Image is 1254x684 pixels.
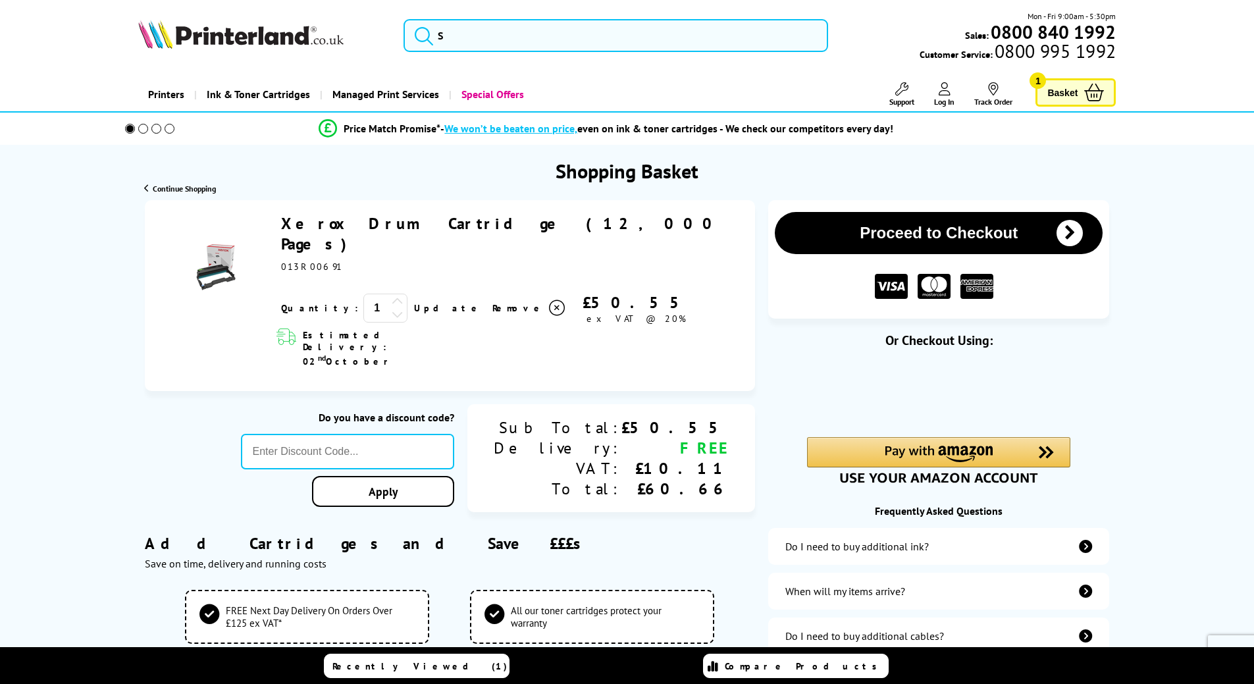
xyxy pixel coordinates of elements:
input: S [404,19,828,52]
span: Log In [934,97,954,107]
span: 0800 995 1992 [993,45,1116,57]
b: 0800 840 1992 [991,20,1116,44]
span: Sales: [965,29,989,41]
a: Ink & Toner Cartridges [194,78,320,111]
span: FREE Next Day Delivery On Orders Over £125 ex VAT* [226,604,415,629]
img: Printerland Logo [138,20,344,49]
div: - even on ink & toner cartridges - We check our competitors every day! [440,122,893,135]
div: Save on time, delivery and running costs [145,557,755,570]
img: VISA [875,274,908,300]
div: Do I need to buy additional cables? [785,629,944,643]
a: Apply [312,476,454,507]
a: 0800 840 1992 [989,26,1116,38]
div: £10.11 [621,458,729,479]
a: Recently Viewed (1) [324,654,509,678]
div: When will my items arrive? [785,585,905,598]
div: Sub Total: [494,417,621,438]
h1: Shopping Basket [556,158,698,184]
a: additional-ink [768,528,1109,565]
span: ex VAT @ 20% [587,313,686,325]
span: Remove [492,302,544,314]
span: We won’t be beaten on price, [444,122,577,135]
a: Delete item from your basket [492,298,567,318]
div: Delivery: [494,438,621,458]
span: Ink & Toner Cartridges [207,78,310,111]
span: Mon - Fri 9:00am - 5:30pm [1028,10,1116,22]
a: items-arrive [768,573,1109,610]
span: 013R00691 [281,261,342,273]
a: Printerland Logo [138,20,388,51]
a: additional-cables [768,618,1109,654]
a: Support [889,82,914,107]
a: Xerox Drum Cartridge (12,000 Pages) [281,213,721,254]
a: Basket 1 [1035,78,1116,107]
div: £50.55 [621,417,729,438]
div: Total: [494,479,621,499]
div: VAT: [494,458,621,479]
div: Add Cartridges and Save £££s [145,513,755,590]
button: Proceed to Checkout [775,212,1103,254]
span: All our toner cartridges protect your warranty [511,604,700,629]
span: Recently Viewed (1) [332,660,508,672]
img: Xerox Drum Cartridge (12,000 Pages) [193,244,239,290]
a: Update [414,302,482,314]
span: Price Match Promise* [344,122,440,135]
img: MASTER CARD [918,274,951,300]
span: Support [889,97,914,107]
span: Estimated Delivery: 02 October [303,329,465,367]
span: 1 [1030,72,1046,89]
div: Amazon Pay - Use your Amazon account [807,437,1070,483]
div: £50.55 [567,292,705,313]
img: American Express [960,274,993,300]
a: Continue Shopping [144,184,216,194]
input: Enter Discount Code... [241,434,455,469]
a: Printers [138,78,194,111]
span: Customer Service: [920,45,1116,61]
span: Quantity: [281,302,358,314]
sup: nd [318,353,326,363]
span: Continue Shopping [153,184,216,194]
a: Log In [934,82,954,107]
a: Compare Products [703,654,889,678]
div: £60.66 [621,479,729,499]
div: Or Checkout Using: [768,332,1109,349]
li: modal_Promise [107,117,1106,140]
span: Basket [1047,84,1078,101]
div: FREE [621,438,729,458]
a: Managed Print Services [320,78,449,111]
div: Frequently Asked Questions [768,504,1109,517]
a: Special Offers [449,78,534,111]
a: Track Order [974,82,1012,107]
iframe: PayPal [807,370,1070,415]
span: Compare Products [725,660,884,672]
div: Do I need to buy additional ink? [785,540,929,553]
div: Do you have a discount code? [241,411,455,424]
